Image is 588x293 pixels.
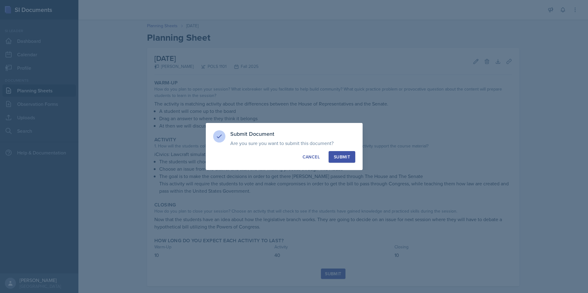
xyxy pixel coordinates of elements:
div: Submit [334,154,350,160]
div: Cancel [303,154,320,160]
h3: Submit Document [230,130,355,138]
button: Cancel [297,151,325,163]
p: Are you sure you want to submit this document? [230,140,355,146]
button: Submit [329,151,355,163]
